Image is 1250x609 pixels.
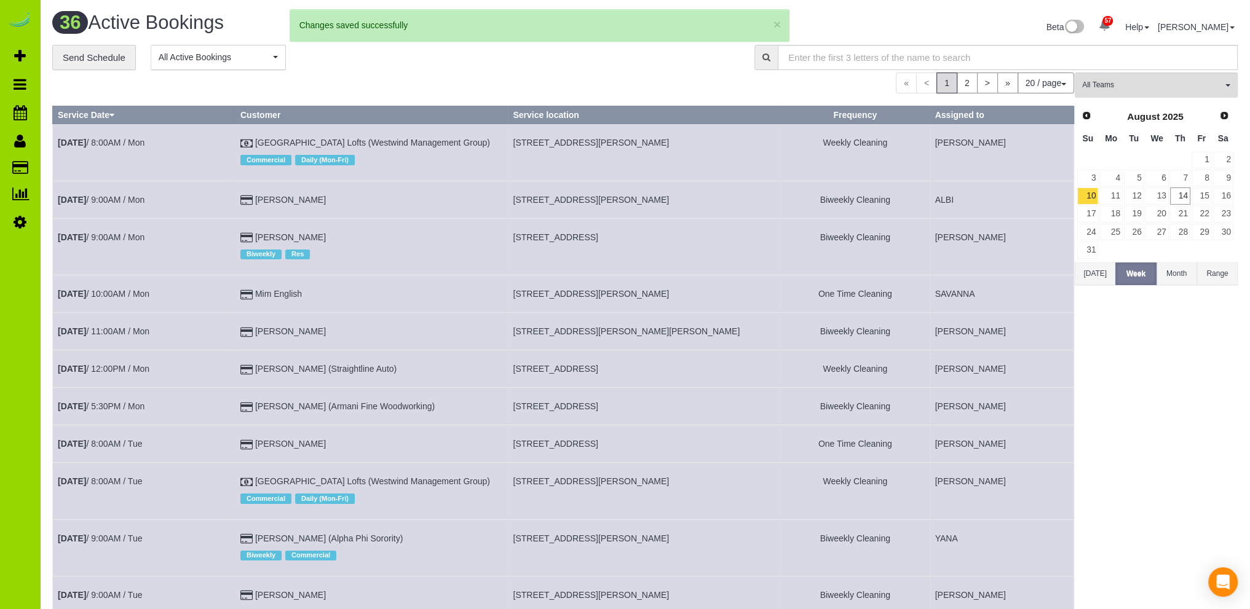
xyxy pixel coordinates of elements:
td: Schedule date [53,388,235,425]
span: Tuesday [1129,133,1139,143]
span: Wednesday [1150,133,1163,143]
b: [DATE] [58,401,86,411]
td: Schedule date [53,218,235,275]
span: [STREET_ADDRESS] [513,401,598,411]
a: [DATE]/ 8:00AM / Tue [58,439,142,449]
span: [STREET_ADDRESS][PERSON_NAME] [513,590,669,600]
span: < [916,73,937,93]
ol: All Teams [1075,73,1238,92]
td: Service location [508,275,780,313]
button: [DATE] [1075,262,1115,285]
a: 13 [1145,187,1168,204]
a: Send Schedule [52,45,136,71]
span: Friday [1197,133,1206,143]
span: [STREET_ADDRESS] [513,232,598,242]
h1: Active Bookings [52,12,636,33]
a: Next [1216,108,1233,125]
button: All Active Bookings [151,45,286,70]
a: > [977,73,998,93]
a: 23 [1213,206,1233,222]
span: Biweekly [240,551,282,560]
a: 26 [1124,224,1144,240]
a: 7 [1170,170,1190,186]
td: Assigned to [930,275,1074,313]
span: All Active Bookings [159,51,270,63]
td: Frequency [780,313,930,350]
td: Frequency [780,275,930,313]
b: [DATE] [58,138,86,147]
td: Service location [508,425,780,463]
b: [DATE] [58,232,86,242]
td: Frequency [780,350,930,388]
a: [PERSON_NAME] [1158,22,1235,32]
span: [STREET_ADDRESS][PERSON_NAME][PERSON_NAME] [513,326,740,336]
a: 9 [1213,170,1233,186]
button: Month [1157,262,1197,285]
a: 2 [1213,152,1233,168]
span: [STREET_ADDRESS] [513,439,598,449]
span: 36 [52,11,88,34]
a: [PERSON_NAME] [255,439,326,449]
img: Automaid Logo [7,12,32,29]
a: 31 [1077,242,1098,258]
td: Service location [508,350,780,388]
a: Beta [1046,22,1085,32]
span: 2025 [1162,111,1183,122]
a: 12 [1124,187,1144,204]
a: 1 [1192,152,1212,168]
td: Schedule date [53,519,235,576]
i: Credit Card Payment [240,403,253,412]
span: Monday [1105,133,1117,143]
button: Range [1197,262,1238,285]
a: [DATE]/ 9:00AM / Tue [58,533,142,543]
td: Frequency [780,124,930,181]
span: August [1127,111,1160,122]
a: 8 [1192,170,1212,186]
span: 1 [936,73,957,93]
a: [DATE]/ 9:00AM / Tue [58,590,142,600]
a: 17 [1077,206,1098,222]
td: Frequency [780,425,930,463]
td: Schedule date [53,313,235,350]
a: Help [1125,22,1149,32]
td: Assigned to [930,388,1074,425]
i: Credit Card Payment [240,591,253,600]
a: 25 [1099,224,1122,240]
a: [GEOGRAPHIC_DATA] Lofts (Westwind Management Group) [255,138,490,147]
a: 5 [1124,170,1144,186]
a: [DATE]/ 12:00PM / Mon [58,364,149,374]
td: Customer [235,425,507,463]
a: [PERSON_NAME] (Armani Fine Woodworking) [255,401,435,411]
a: [PERSON_NAME] [255,590,326,600]
span: « [896,73,917,93]
td: Service location [508,388,780,425]
a: [DATE]/ 8:00AM / Mon [58,138,144,147]
td: Service location [508,463,780,519]
span: Prev [1082,111,1091,120]
td: Assigned to [930,124,1074,181]
td: Assigned to [930,313,1074,350]
button: All Teams [1075,73,1238,98]
a: [DATE]/ 9:00AM / Mon [58,232,144,242]
a: 14 [1170,187,1190,204]
td: Service location [508,181,780,218]
span: [STREET_ADDRESS][PERSON_NAME] [513,476,669,486]
i: Check Payment [240,478,253,487]
button: Week [1115,262,1156,285]
span: [STREET_ADDRESS][PERSON_NAME] [513,533,669,543]
td: Assigned to [930,463,1074,519]
i: Check Payment [240,139,253,148]
span: Daily (Mon-Fri) [295,155,355,165]
td: Schedule date [53,181,235,218]
th: Assigned to [930,106,1074,124]
i: Credit Card Payment [240,234,253,242]
a: [PERSON_NAME] (Alpha Phi Sorority) [255,533,403,543]
td: Customer [235,350,507,388]
div: Open Intercom Messenger [1208,567,1238,597]
a: » [997,73,1018,93]
span: Res [285,249,310,259]
a: 10 [1077,187,1098,204]
th: Frequency [780,106,930,124]
a: [DATE]/ 8:00AM / Tue [58,476,142,486]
